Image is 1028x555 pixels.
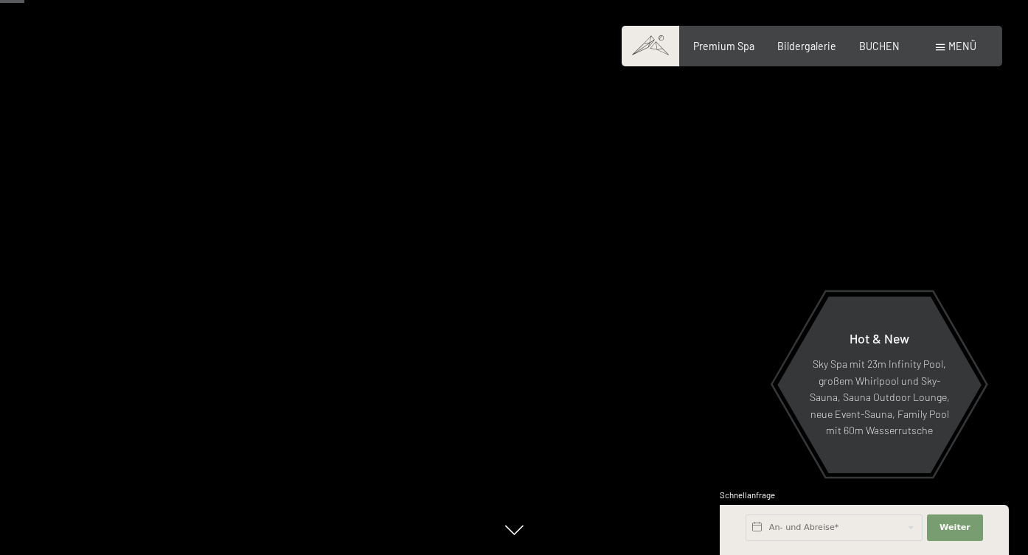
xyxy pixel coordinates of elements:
span: Weiter [940,522,970,534]
p: Sky Spa mit 23m Infinity Pool, großem Whirlpool und Sky-Sauna, Sauna Outdoor Lounge, neue Event-S... [809,356,950,439]
button: Weiter [927,514,983,541]
span: Schnellanfrage [720,490,775,500]
span: Menü [948,40,976,52]
a: BUCHEN [859,40,900,52]
a: Hot & New Sky Spa mit 23m Infinity Pool, großem Whirlpool und Sky-Sauna, Sauna Outdoor Lounge, ne... [777,296,982,474]
a: Bildergalerie [777,40,836,52]
span: Hot & New [850,330,909,346]
a: Premium Spa [693,40,754,52]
